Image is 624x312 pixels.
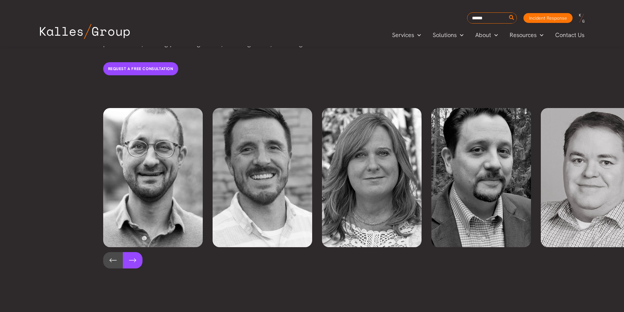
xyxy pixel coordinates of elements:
[108,66,173,71] span: Request a free consultation
[392,30,414,40] span: Services
[433,30,457,40] span: Solutions
[537,30,543,40] span: Menu Toggle
[523,13,573,23] a: Incident Response
[457,30,463,40] span: Menu Toggle
[549,30,591,40] a: Contact Us
[491,30,498,40] span: Menu Toggle
[504,30,549,40] a: ResourcesMenu Toggle
[40,24,130,39] img: Kalles Group
[103,62,178,75] a: Request a free consultation
[469,30,504,40] a: AboutMenu Toggle
[555,30,584,40] span: Contact Us
[414,30,421,40] span: Menu Toggle
[386,29,591,40] nav: Primary Site Navigation
[475,30,491,40] span: About
[510,30,537,40] span: Resources
[427,30,469,40] a: SolutionsMenu Toggle
[508,13,516,23] button: Search
[386,30,427,40] a: ServicesMenu Toggle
